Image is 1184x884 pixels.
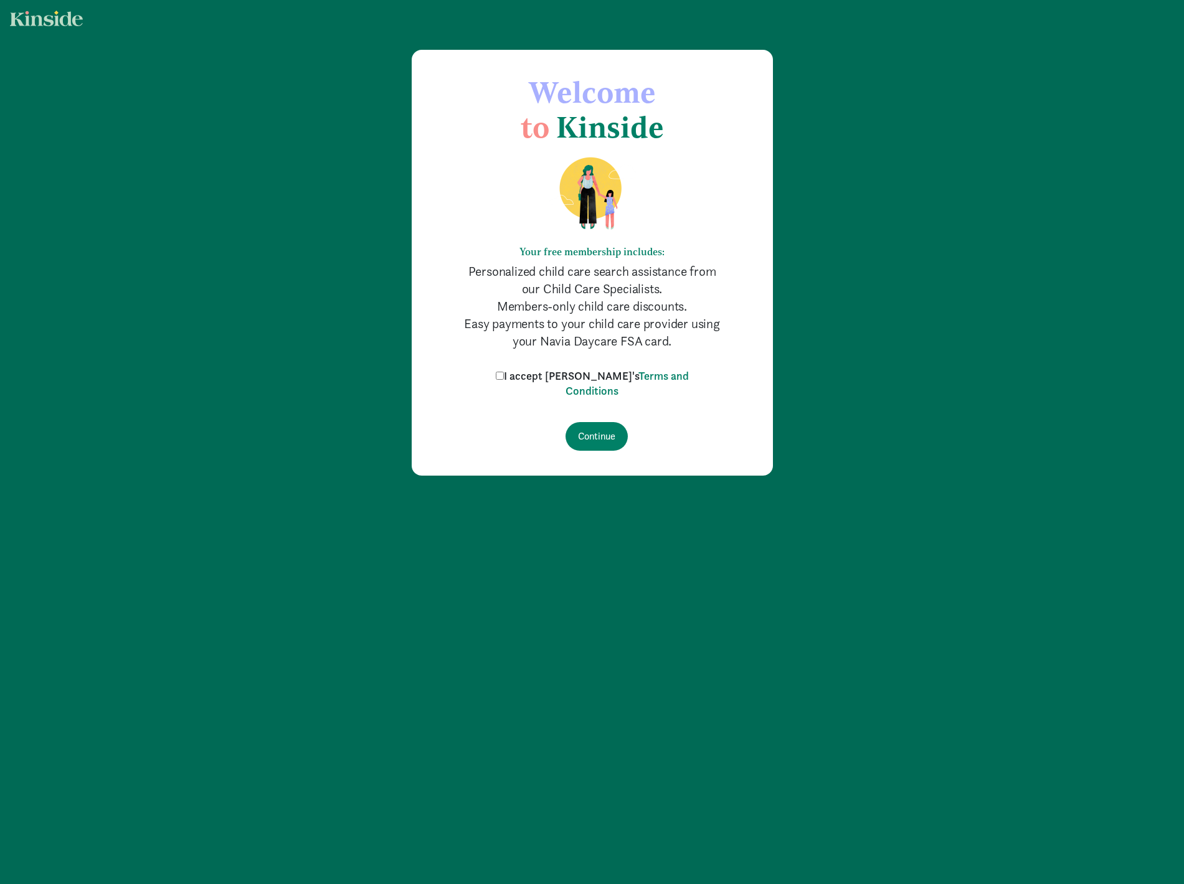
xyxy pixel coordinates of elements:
span: Welcome [529,74,656,110]
span: Kinside [556,109,664,145]
p: Members-only child care discounts. [462,298,723,315]
label: I accept [PERSON_NAME]'s [493,369,692,398]
input: I accept [PERSON_NAME]'sTerms and Conditions [496,372,504,380]
a: Terms and Conditions [566,369,689,398]
p: Easy payments to your child care provider using your Navia Daycare FSA card. [462,315,723,350]
h6: Your free membership includes: [462,246,723,258]
img: illustration-mom-daughter.png [544,156,640,231]
input: Continue [566,422,628,451]
span: to [521,109,549,145]
p: Personalized child care search assistance from our Child Care Specialists. [462,263,723,298]
img: light.svg [10,11,83,26]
